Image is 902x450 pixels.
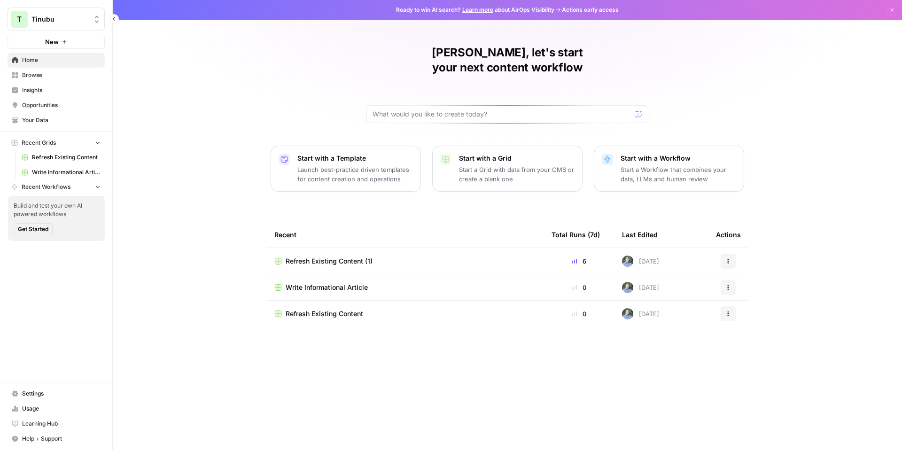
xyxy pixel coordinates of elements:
p: Start with a Template [297,154,413,163]
span: Settings [22,389,101,398]
span: Home [22,56,101,64]
div: 0 [552,309,607,318]
span: Recent Grids [22,139,56,147]
span: Help + Support [22,434,101,443]
span: Build and test your own AI powered workflows [14,202,99,218]
span: Recent Workflows [22,183,70,191]
span: New [45,37,59,47]
a: Insights [8,83,105,98]
button: Recent Workflows [8,180,105,194]
div: 6 [552,256,607,266]
a: Write Informational Article [274,283,537,292]
span: Your Data [22,116,101,124]
a: Your Data [8,113,105,128]
span: Opportunities [22,101,101,109]
a: Usage [8,401,105,416]
span: Actions early access [562,6,619,14]
div: 0 [552,283,607,292]
p: Start with a Grid [459,154,575,163]
button: Help + Support [8,431,105,446]
a: Learning Hub [8,416,105,431]
p: Start a Grid with data from your CMS or create a blank one [459,165,575,184]
span: Write Informational Article [32,168,101,177]
div: Recent [274,222,537,248]
span: Refresh Existing Content [286,309,363,318]
span: Refresh Existing Content (1) [286,256,373,266]
div: [DATE] [622,308,659,319]
span: Get Started [18,225,48,233]
p: Start with a Workflow [621,154,736,163]
h1: [PERSON_NAME], let's start your next content workflow [366,45,648,75]
p: Start a Workflow that combines your data, LLMs and human review [621,165,736,184]
img: f99d8lwoqhc1ne2bwf7b49ov7y8s [622,282,633,293]
span: Ready to win AI search? about AirOps Visibility [396,6,554,14]
div: Total Runs (7d) [552,222,600,248]
div: Last Edited [622,222,658,248]
a: Refresh Existing Content [17,150,105,165]
button: Start with a GridStart a Grid with data from your CMS or create a blank one [432,146,583,192]
div: Actions [716,222,741,248]
button: Get Started [14,223,53,235]
span: Tinubu [31,15,88,24]
span: Usage [22,404,101,413]
a: Browse [8,68,105,83]
img: f99d8lwoqhc1ne2bwf7b49ov7y8s [622,308,633,319]
a: Write Informational Article [17,165,105,180]
span: Browse [22,71,101,79]
span: Write Informational Article [286,283,368,292]
div: [DATE] [622,282,659,293]
a: Refresh Existing Content (1) [274,256,537,266]
p: Launch best-practice driven templates for content creation and operations [297,165,413,184]
div: [DATE] [622,256,659,267]
button: Workspace: Tinubu [8,8,105,31]
a: Settings [8,386,105,401]
button: New [8,35,105,49]
a: Home [8,53,105,68]
a: Opportunities [8,98,105,113]
span: Refresh Existing Content [32,153,101,162]
span: Insights [22,86,101,94]
span: Learning Hub [22,419,101,428]
a: Refresh Existing Content [274,309,537,318]
button: Start with a WorkflowStart a Workflow that combines your data, LLMs and human review [594,146,744,192]
img: f99d8lwoqhc1ne2bwf7b49ov7y8s [622,256,633,267]
input: What would you like to create today? [373,109,631,119]
button: Recent Grids [8,136,105,150]
span: T [17,14,22,25]
button: Start with a TemplateLaunch best-practice driven templates for content creation and operations [271,146,421,192]
a: Learn more [462,6,493,13]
